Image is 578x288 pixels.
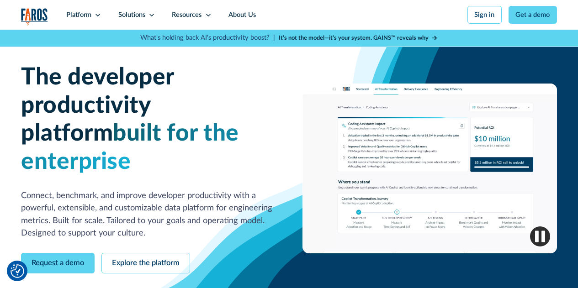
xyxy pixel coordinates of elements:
a: home [21,8,48,26]
img: Logo of the analytics and reporting company Faros. [21,8,48,26]
a: Sign in [467,6,502,24]
a: Get a demo [509,6,557,24]
button: Cookie Settings [11,264,24,278]
a: It’s not the model—it’s your system. GAINS™ reveals why [279,34,438,42]
div: Resources [172,10,202,20]
img: Revisit consent button [11,264,24,278]
img: Pause video [530,226,550,246]
strong: It’s not the model—it’s your system. GAINS™ reveals why [279,35,429,41]
div: Platform [66,10,91,20]
h1: The developer productivity platform [21,63,276,176]
p: Connect, benchmark, and improve developer productivity with a powerful, extensible, and customiza... [21,189,276,240]
span: built for the enterprise [21,122,239,173]
a: Request a demo [21,253,95,273]
a: Explore the platform [101,253,190,273]
div: Solutions [118,10,145,20]
p: What's holding back AI's productivity boost? | [140,33,275,43]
